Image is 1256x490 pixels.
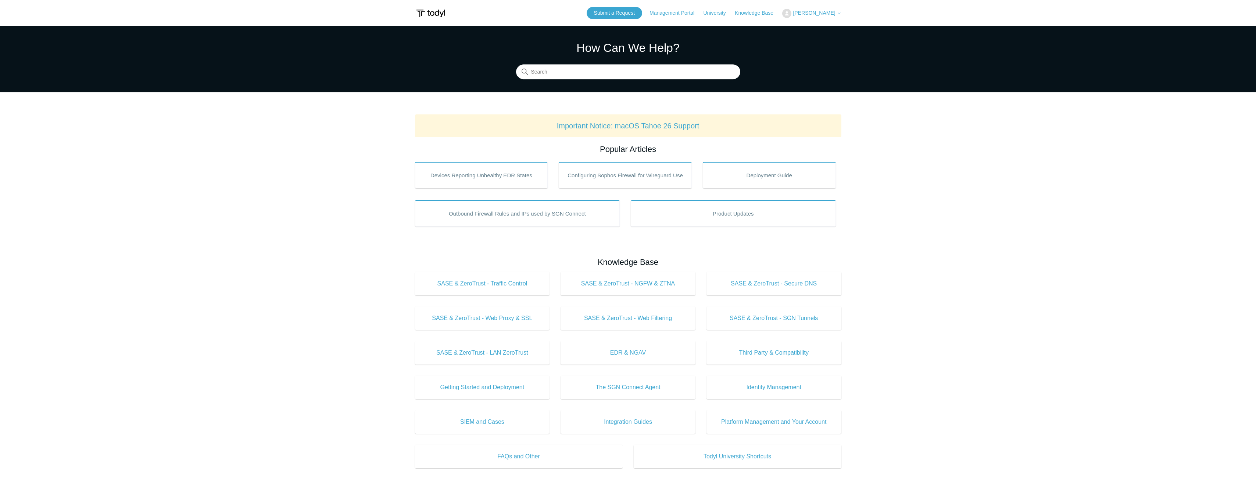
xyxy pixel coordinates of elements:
[561,272,695,295] a: SASE & ZeroTrust - NGFW & ZTNA
[572,348,684,357] span: EDR & NGAV
[415,7,446,20] img: Todyl Support Center Help Center home page
[718,314,830,323] span: SASE & ZeroTrust - SGN Tunnels
[572,314,684,323] span: SASE & ZeroTrust - Web Filtering
[572,418,684,426] span: Integration Guides
[561,341,695,365] a: EDR & NGAV
[718,348,830,357] span: Third Party & Compatibility
[561,376,695,399] a: The SGN Connect Agent
[415,445,623,468] a: FAQs and Other
[718,279,830,288] span: SASE & ZeroTrust - Secure DNS
[782,9,841,18] button: [PERSON_NAME]
[645,452,830,461] span: Todyl University Shortcuts
[415,272,550,295] a: SASE & ZeroTrust - Traffic Control
[706,410,841,434] a: Platform Management and Your Account
[415,143,841,155] h2: Popular Articles
[706,306,841,330] a: SASE & ZeroTrust - SGN Tunnels
[426,314,539,323] span: SASE & ZeroTrust - Web Proxy & SSL
[426,452,612,461] span: FAQs and Other
[793,10,835,16] span: [PERSON_NAME]
[572,383,684,392] span: The SGN Connect Agent
[415,410,550,434] a: SIEM and Cases
[415,306,550,330] a: SASE & ZeroTrust - Web Proxy & SSL
[631,200,836,227] a: Product Updates
[718,383,830,392] span: Identity Management
[650,9,702,17] a: Management Portal
[415,256,841,268] h2: Knowledge Base
[706,272,841,295] a: SASE & ZeroTrust - Secure DNS
[426,418,539,426] span: SIEM and Cases
[559,162,692,188] a: Configuring Sophos Firewall for Wireguard Use
[426,348,539,357] span: SASE & ZeroTrust - LAN ZeroTrust
[634,445,841,468] a: Todyl University Shortcuts
[426,383,539,392] span: Getting Started and Deployment
[557,122,699,130] a: Important Notice: macOS Tahoe 26 Support
[735,9,781,17] a: Knowledge Base
[587,7,642,19] a: Submit a Request
[572,279,684,288] span: SASE & ZeroTrust - NGFW & ZTNA
[415,376,550,399] a: Getting Started and Deployment
[561,410,695,434] a: Integration Guides
[703,9,733,17] a: University
[703,162,836,188] a: Deployment Guide
[706,341,841,365] a: Third Party & Compatibility
[516,65,740,79] input: Search
[706,376,841,399] a: Identity Management
[415,200,620,227] a: Outbound Firewall Rules and IPs used by SGN Connect
[426,279,539,288] span: SASE & ZeroTrust - Traffic Control
[516,39,740,57] h1: How Can We Help?
[415,162,548,188] a: Devices Reporting Unhealthy EDR States
[718,418,830,426] span: Platform Management and Your Account
[415,341,550,365] a: SASE & ZeroTrust - LAN ZeroTrust
[561,306,695,330] a: SASE & ZeroTrust - Web Filtering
